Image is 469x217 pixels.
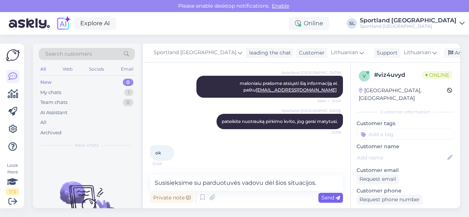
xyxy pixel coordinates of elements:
span: Send [321,194,340,201]
div: Socials [88,64,106,74]
span: ok [155,150,161,156]
div: SL [347,18,357,29]
div: Team chats [40,99,67,106]
div: 1 / 3 [6,188,19,195]
div: Support [374,49,398,57]
div: leading the chat [246,49,291,57]
span: Sportland [GEOGRAPHIC_DATA] [154,49,236,57]
img: explore-ai [56,16,71,31]
span: Enable [270,3,291,9]
div: Online [289,17,329,30]
span: Search customers [45,50,92,58]
div: Request email [357,174,399,184]
a: Explore AI [74,17,116,30]
span: Seen ✓ 12:49 [313,98,341,104]
div: [GEOGRAPHIC_DATA], [GEOGRAPHIC_DATA] [359,87,447,102]
p: Visited pages [357,207,454,215]
div: Archived [40,129,62,136]
div: Sportland [GEOGRAPHIC_DATA] [360,23,457,29]
div: My chats [40,89,61,96]
div: # viz4uvyd [374,71,422,79]
a: Sportland [GEOGRAPHIC_DATA]Sportland [GEOGRAPHIC_DATA] [360,18,465,29]
div: Customer [296,49,325,57]
div: Email [119,64,135,74]
p: Customer name [357,143,454,150]
input: Add name [357,154,446,162]
div: 1 [124,89,133,96]
span: Sportland [GEOGRAPHIC_DATA] [281,70,341,75]
div: Private note [150,193,193,203]
p: Customer tags [357,120,454,127]
img: Askly Logo [6,49,20,61]
span: New chats [75,142,99,149]
div: All [40,119,47,126]
span: pateikite nuotrauką pirkimo kvito, jog gerai matytusi. [222,119,338,124]
span: v [363,73,366,79]
div: Sportland [GEOGRAPHIC_DATA] [360,18,457,23]
span: Lithuanian [331,49,358,57]
span: Sportland [GEOGRAPHIC_DATA] [281,108,341,113]
span: Lithuanian [404,49,431,57]
div: All [39,64,47,74]
div: 0 [123,99,133,106]
div: Web [61,64,74,74]
div: 0 [123,79,133,86]
div: Customer information [357,109,454,115]
p: Customer phone [357,187,454,195]
span: Online [422,71,452,79]
span: 12:49 [152,161,180,167]
div: AI Assistant [40,109,67,116]
span: 12:49 [313,130,341,135]
div: Request phone number [357,195,423,205]
textarea: Susisieksime su parduotuvės vadovu dėl šios situacijos. [150,175,343,191]
div: Look Here [6,162,19,195]
div: New [40,79,52,86]
input: Add a tag [357,129,454,140]
p: Customer email [357,167,454,174]
span: maloniaiu prašome atsiųsti šią informaciją el. paštu [240,81,339,93]
a: [EMAIL_ADDRESS][DOMAIN_NAME] [256,87,337,93]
